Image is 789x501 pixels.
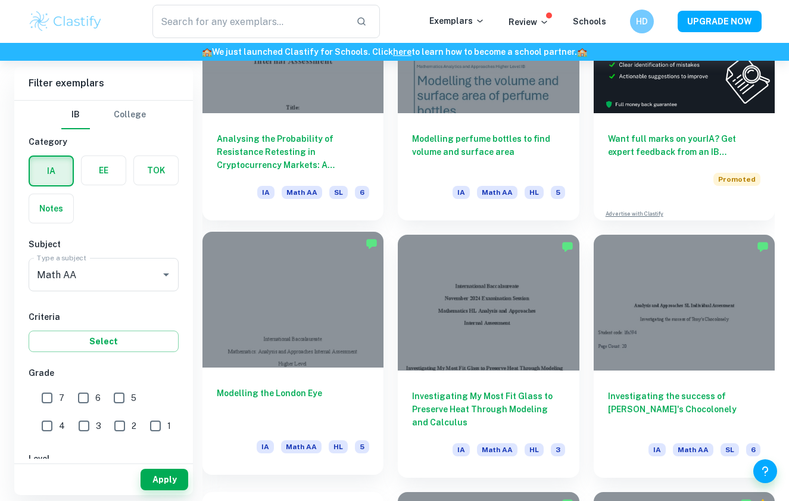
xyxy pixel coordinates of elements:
[635,15,648,28] h6: HD
[29,135,179,148] h6: Category
[562,241,573,253] img: Marked
[217,132,369,172] h6: Analysing the Probability of Resistance Retesting in Cryptocurrency Markets: A Statistical Approa...
[82,156,126,185] button: EE
[412,390,565,429] h6: Investigating My Most Fit Glass to Preserve Heat Through Modeling and Calculus
[577,47,587,57] span: 🏫
[29,452,179,465] h6: Level
[281,440,322,453] span: Math AA
[134,156,178,185] button: TOK
[429,14,485,27] p: Exemplars
[29,238,179,251] h6: Subject
[37,253,86,263] label: Type a subject
[282,186,322,199] span: Math AA
[29,310,179,323] h6: Criteria
[95,391,101,404] span: 6
[355,186,369,199] span: 6
[59,391,64,404] span: 7
[29,331,179,352] button: Select
[393,47,411,57] a: here
[551,186,565,199] span: 5
[746,443,760,456] span: 6
[355,440,369,453] span: 5
[673,443,713,456] span: Math AA
[525,186,544,199] span: HL
[2,45,787,58] h6: We just launched Clastify for Schools. Click to learn how to become a school partner.
[14,67,193,100] h6: Filter exemplars
[96,419,101,432] span: 3
[608,390,760,429] h6: Investigating the success of [PERSON_NAME]'s Chocolonely
[28,10,104,33] img: Clastify logo
[573,17,606,26] a: Schools
[398,235,579,478] a: Investigating My Most Fit Glass to Preserve Heat Through Modeling and CalculusIAMath AAHL3
[29,366,179,379] h6: Grade
[551,443,565,456] span: 3
[477,443,517,456] span: Math AA
[477,186,517,199] span: Math AA
[630,10,654,33] button: HD
[132,419,136,432] span: 2
[217,387,369,426] h6: Modelling the London Eye
[412,132,565,172] h6: Modelling perfume bottles to find volume and surface area
[141,469,188,490] button: Apply
[29,194,73,223] button: Notes
[648,443,666,456] span: IA
[167,419,171,432] span: 1
[59,419,65,432] span: 4
[152,5,347,38] input: Search for any exemplars...
[453,443,470,456] span: IA
[131,391,136,404] span: 5
[453,186,470,199] span: IA
[757,241,769,253] img: Marked
[257,440,274,453] span: IA
[61,101,90,129] button: IB
[713,173,760,186] span: Promoted
[606,210,663,218] a: Advertise with Clastify
[509,15,549,29] p: Review
[202,47,212,57] span: 🏫
[114,101,146,129] button: College
[61,101,146,129] div: Filter type choice
[366,238,378,250] img: Marked
[594,235,775,478] a: Investigating the success of [PERSON_NAME]'s ChocolonelyIAMath AASL6
[257,186,275,199] span: IA
[525,443,544,456] span: HL
[721,443,739,456] span: SL
[30,157,73,185] button: IA
[158,266,174,283] button: Open
[329,186,348,199] span: SL
[608,132,760,158] h6: Want full marks on your IA ? Get expert feedback from an IB examiner!
[202,235,383,478] a: Modelling the London EyeIAMath AAHL5
[753,459,777,483] button: Help and Feedback
[678,11,762,32] button: UPGRADE NOW
[329,440,348,453] span: HL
